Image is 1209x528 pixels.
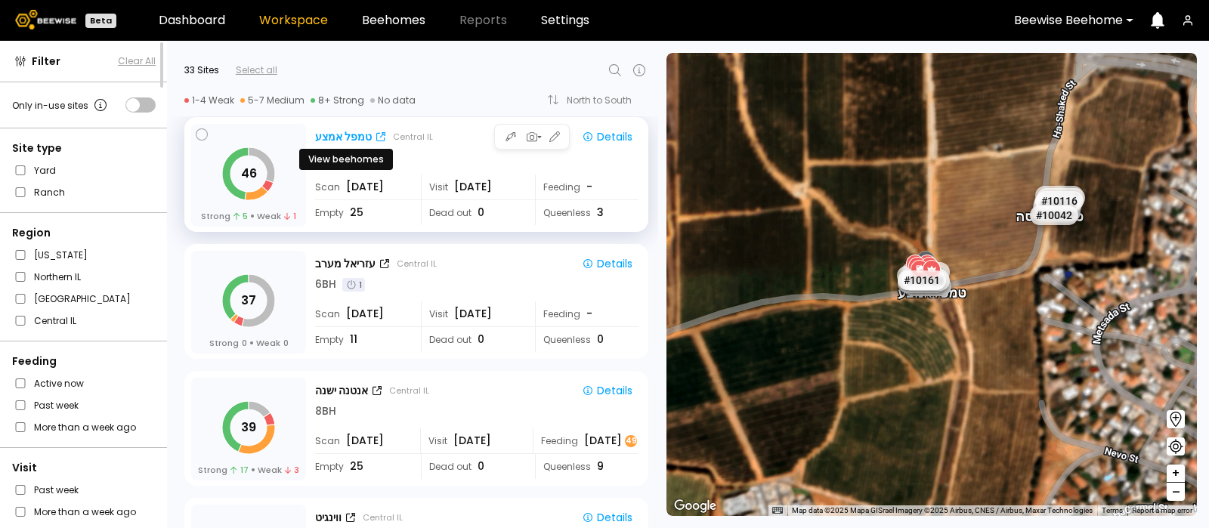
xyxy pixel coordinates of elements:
div: Central IL [389,384,429,397]
button: + [1167,465,1185,483]
div: Site type [12,140,156,156]
div: 1 [342,278,365,292]
tspan: 46 [241,165,257,182]
div: Queenless [535,454,639,479]
label: Ranch [34,184,65,200]
label: Active now [34,375,84,391]
div: ווינגיט [315,510,342,526]
div: אנטנה ישנה [315,383,368,399]
button: Details [576,254,639,273]
span: 11 [350,332,357,347]
div: Feeding [535,174,639,199]
div: Select all [236,63,277,77]
div: # 10161 [898,270,946,290]
div: [DATE] [584,433,639,449]
div: טמפל אמצע [898,269,966,301]
div: - [586,306,594,322]
label: More than a week ago [34,419,136,435]
div: 5-7 Medium [240,94,305,107]
div: Empty [315,454,410,479]
div: 8+ Strong [311,94,364,107]
span: 0 [478,459,484,474]
div: - [586,179,594,195]
div: # 10054 [897,266,945,286]
div: Central IL [393,131,433,143]
div: 6 BH [315,276,336,292]
span: + [1171,464,1180,483]
a: Settings [541,14,589,26]
button: – [1167,483,1185,501]
label: Past week [34,482,79,498]
a: Terms [1102,506,1123,514]
div: טמפל כניסה [1016,193,1084,224]
span: 0 [242,337,247,349]
div: Feeding [535,301,639,326]
span: 0 [283,337,289,349]
div: 8 BH [315,403,336,419]
div: Scan [315,174,410,199]
div: # 10046 [903,276,951,296]
span: 9 [597,459,604,474]
div: Visit [420,428,524,453]
span: [DATE] [454,306,492,322]
div: North to South [567,96,642,105]
div: Empty [315,200,410,225]
label: Northern IL [34,269,81,285]
div: Empty [315,327,410,352]
span: Filter [32,54,60,69]
label: Central IL [34,313,76,329]
div: # 10014 [1034,193,1082,213]
div: Dead out [421,454,524,479]
div: Dead out [421,200,524,225]
span: 25 [350,205,363,221]
span: [DATE] [346,179,384,195]
div: Queenless [535,200,639,225]
a: Workspace [259,14,328,26]
div: Details [582,384,632,397]
button: Clear All [118,54,156,68]
div: # 10163 [901,271,950,291]
div: טמפל אמצע [315,129,372,145]
span: 0 [478,332,484,347]
span: 17 [230,464,248,476]
span: [DATE] [346,306,384,322]
div: Strong Weak [201,210,297,222]
div: # 10169 [898,273,946,292]
label: Yard [34,162,56,178]
span: 3 [285,464,299,476]
label: More than a week ago [34,504,136,520]
label: [GEOGRAPHIC_DATA] [34,291,131,307]
div: Dead out [421,327,524,352]
div: Strong Weak [209,337,289,349]
img: Google [670,496,720,516]
span: [DATE] [453,433,491,449]
a: Beehomes [362,14,425,26]
span: 0 [597,332,604,347]
div: # 10116 [1035,191,1084,211]
button: Details [576,127,639,147]
div: View beehomes [299,149,393,170]
div: Visit [421,301,524,326]
label: [US_STATE] [34,247,88,263]
span: – [1172,483,1180,502]
button: Keyboard shortcuts [772,505,783,516]
div: 1-4 Weak [184,94,234,107]
div: Details [582,257,632,270]
div: Central IL [397,258,437,270]
div: עזריאל מערב [315,256,376,272]
div: # 10068 [1035,186,1084,205]
div: Details [582,130,632,144]
div: Visit [421,174,524,199]
a: Report a map error [1132,506,1192,514]
span: 25 [350,459,363,474]
button: Details [576,508,639,527]
div: Feeding [533,428,639,453]
div: Scan [315,301,410,326]
span: [DATE] [346,433,384,449]
div: Central IL [363,511,403,523]
img: Beewise logo [15,10,76,29]
div: Queenless [535,327,639,352]
div: # 10010 [1037,188,1085,208]
a: Dashboard [159,14,225,26]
